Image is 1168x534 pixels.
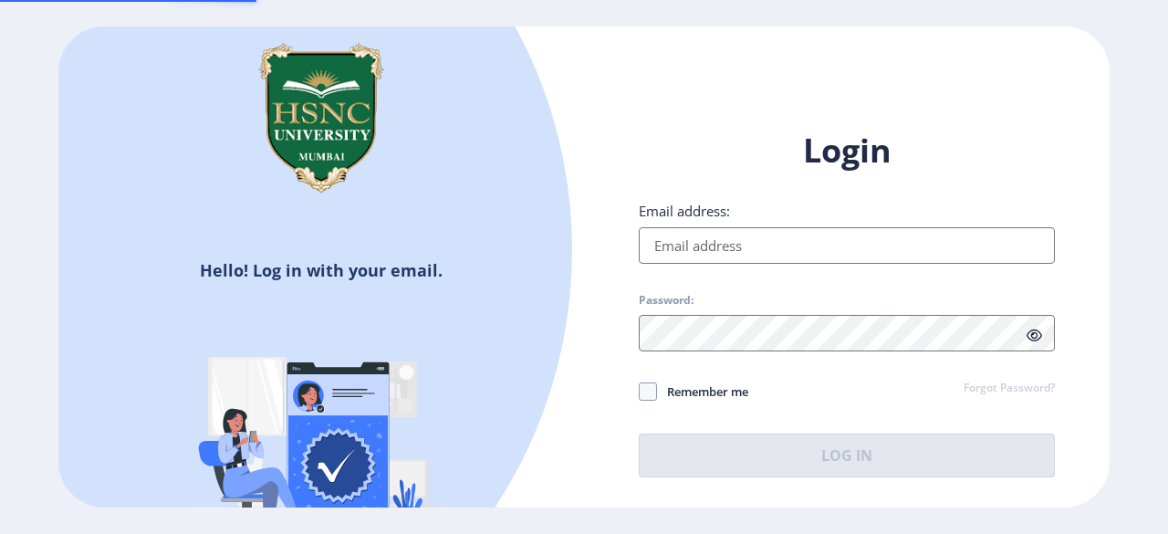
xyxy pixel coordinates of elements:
[657,381,748,403] span: Remember me
[639,202,730,220] label: Email address:
[639,129,1055,173] h1: Login
[639,434,1055,477] button: Log In
[639,227,1055,264] input: Email address
[230,26,412,209] img: hsnc.png
[964,381,1055,397] a: Forgot Password?
[639,293,693,308] label: Password:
